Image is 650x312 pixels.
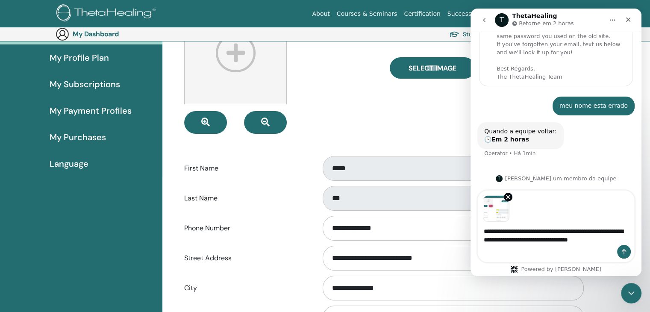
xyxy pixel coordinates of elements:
div: Operator • Há 1min [14,142,65,147]
a: Courses & Seminars [333,6,401,22]
label: First Name [178,160,315,177]
h3: My Dashboard [73,30,158,38]
span: My Subscriptions [50,78,120,91]
iframe: Intercom live chat [471,9,641,276]
span: Language [50,157,88,170]
div: higor diz… [7,88,164,114]
div: Profile image for ThetaHealing [25,167,32,174]
img: profile [184,2,287,104]
div: Quando a equipe voltar: 🕒 [14,119,86,135]
textarea: Envie uma mensagem... [7,213,164,236]
div: Quando a equipe voltar:🕒Em 2 horasOperator • Há 1min [7,114,93,141]
img: graduation-cap.svg [449,31,459,38]
iframe: Intercom live chat [621,283,641,303]
label: City [178,280,315,296]
label: Phone Number [178,220,315,236]
img: Image preview 1 of 1 [12,187,39,213]
span: My Purchases [50,131,106,144]
label: Last Name [178,190,315,206]
div: Operator diz… [7,114,164,159]
span: My Profile Plan [50,51,109,64]
div: Image previews [7,182,164,213]
span: Select Image [409,64,456,73]
a: Certification [400,6,444,22]
a: Success Stories [444,6,497,22]
img: generic-user-icon.jpg [56,27,69,41]
button: Enviar uma mensagem [147,236,160,250]
b: Em 2 horas [21,127,59,134]
label: Street Address [178,250,315,266]
div: meu nome esta errado [89,93,157,102]
div: meu nome esta errado [82,88,164,107]
a: Store [535,6,558,22]
input: Select Image [427,65,438,71]
button: Remove image 1 [33,184,42,193]
div: [PERSON_NAME] um membro da equipe [9,167,162,174]
img: logo.png [56,4,159,24]
a: Resources [497,6,535,22]
a: About [309,6,333,22]
span: My Payment Profiles [50,104,132,117]
a: Student Dashboard [449,28,518,40]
